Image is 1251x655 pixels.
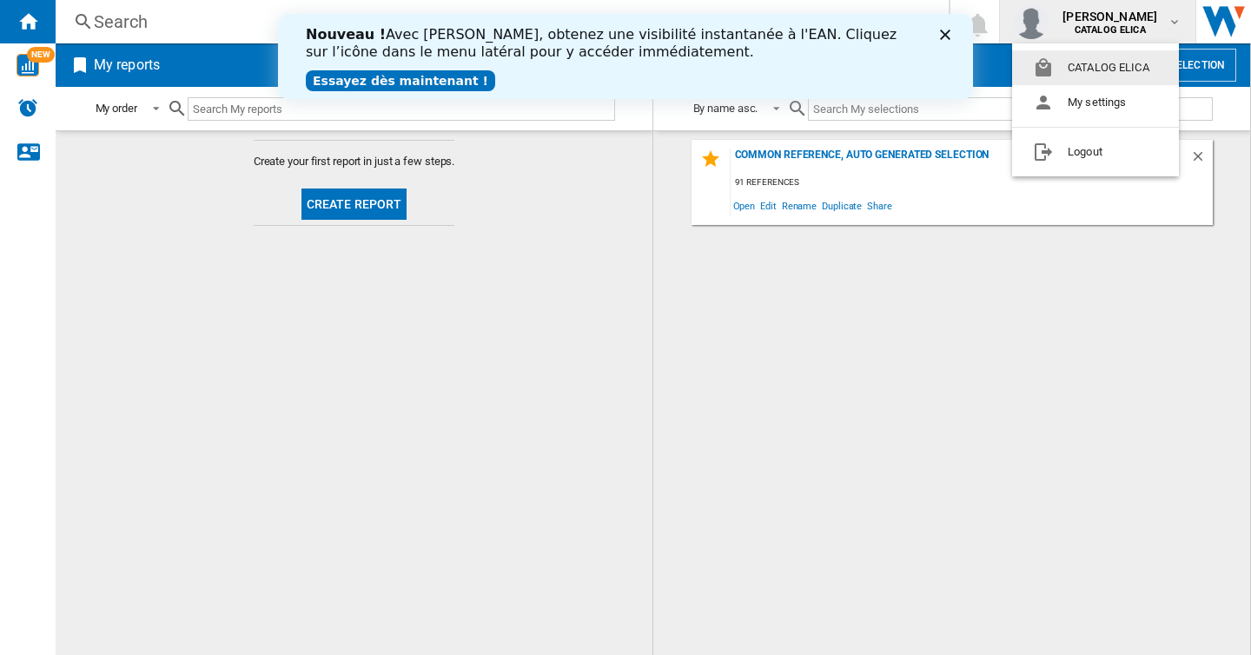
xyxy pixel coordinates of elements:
button: Logout [1012,135,1179,169]
button: CATALOG ELICA [1012,50,1179,85]
iframe: Intercom live chat bannière [278,14,973,99]
button: My settings [1012,85,1179,120]
div: Fermer [662,16,679,26]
